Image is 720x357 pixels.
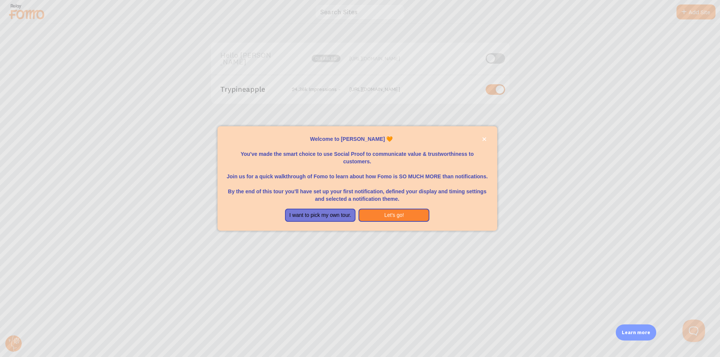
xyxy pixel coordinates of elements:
[226,135,488,143] p: Welcome to [PERSON_NAME] 🧡
[622,329,650,336] p: Learn more
[226,165,488,180] p: Join us for a quick walkthrough of Fomo to learn about how Fomo is SO MUCH MORE than notifications.
[226,143,488,165] p: You've made the smart choice to use Social Proof to communicate value & trustworthiness to custom...
[226,180,488,203] p: By the end of this tour you'll have set up your first notification, defined your display and timi...
[217,126,497,231] div: Welcome to Fomo, Vincent CB 🧡You&amp;#39;ve made the smart choice to use Social Proof to communic...
[358,209,429,222] button: Let's go!
[21,12,37,18] div: v 4.0.25
[19,19,82,25] div: Domain: [DOMAIN_NAME]
[12,19,18,25] img: website_grey.svg
[28,44,67,49] div: Domain Overview
[75,43,81,49] img: tab_keywords_by_traffic_grey.svg
[616,324,656,341] div: Learn more
[20,43,26,49] img: tab_domain_overview_orange.svg
[285,209,356,222] button: I want to pick my own tour.
[12,12,18,18] img: logo_orange.svg
[83,44,126,49] div: Keywords by Traffic
[480,135,488,143] button: close,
